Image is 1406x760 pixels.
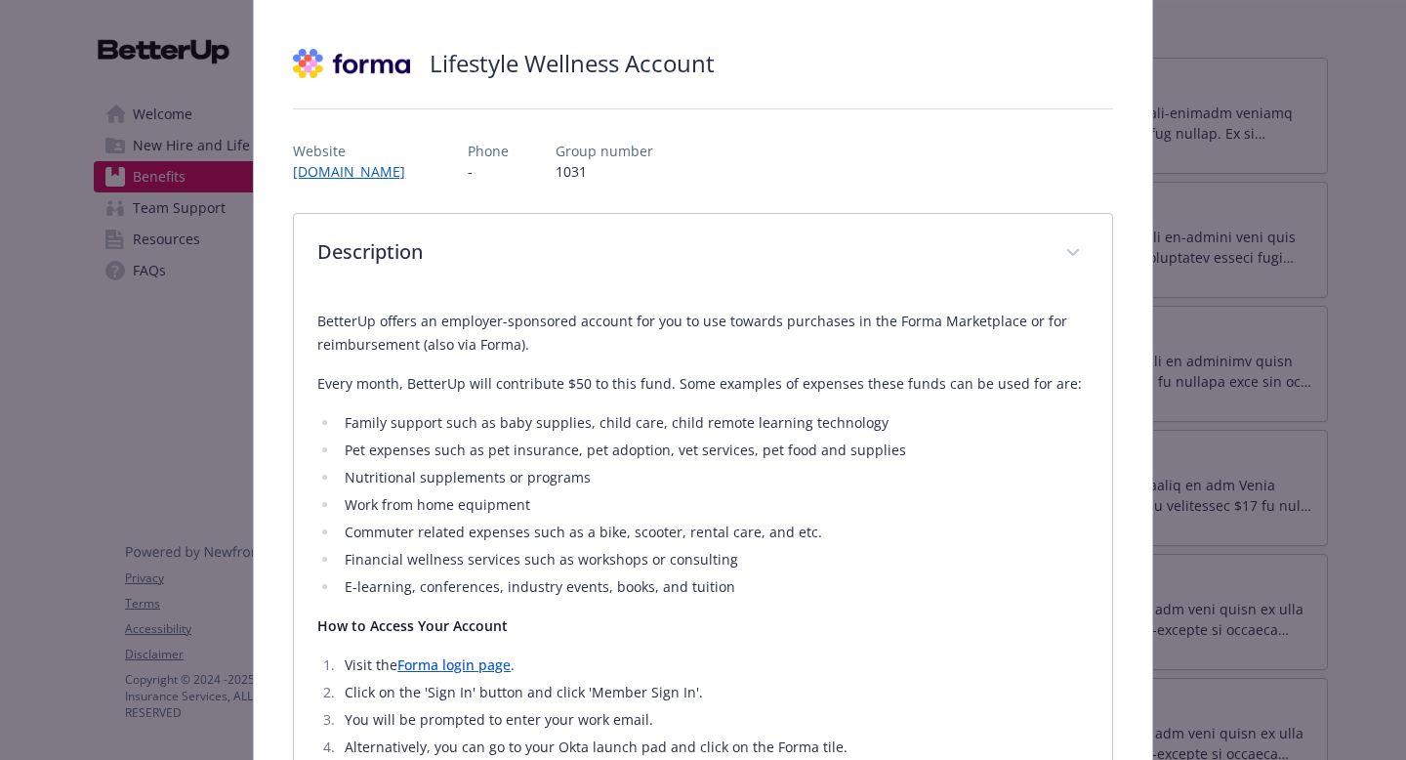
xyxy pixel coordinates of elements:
[339,521,1089,544] li: Commuter related expenses such as a bike, scooter, rental care, and etc.
[293,162,421,181] a: [DOMAIN_NAME]
[339,493,1089,517] li: Work from home equipment
[468,161,509,182] p: -
[317,237,1042,267] p: Description
[430,47,715,80] h2: Lifestyle Wellness Account
[339,681,1089,704] li: Click on the 'Sign In' button and click 'Member Sign In'.
[317,616,508,635] strong: How to Access Your Account
[293,34,410,93] img: Forma, Inc.
[397,655,511,674] a: Forma login page
[556,141,653,161] p: Group number
[556,161,653,182] p: 1031
[339,654,1089,677] li: Visit the .
[339,708,1089,732] li: You will be prompted to enter your work email.
[339,411,1089,435] li: Family support such as baby supplies, child care, child remote learning technology
[339,548,1089,571] li: Financial wellness services such as workshops or consulting
[294,214,1112,294] div: Description
[339,736,1089,759] li: Alternatively, you can go to your Okta launch pad and click on the Forma tile.
[317,310,1089,357] p: BetterUp offers an employer-sponsored account for you to use towards purchases in the Forma Marke...
[293,141,421,161] p: Website
[468,141,509,161] p: Phone
[339,575,1089,599] li: E-learning, conferences, industry events, books, and tuition
[339,439,1089,462] li: Pet expenses such as pet insurance, pet adoption, vet services, pet food and supplies
[339,466,1089,489] li: Nutritional supplements or programs
[317,372,1089,396] p: Every month, BetterUp will contribute $50 to this fund. Some examples of expenses these funds can...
